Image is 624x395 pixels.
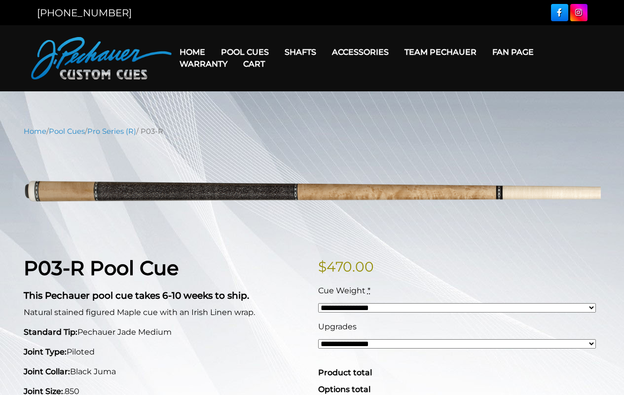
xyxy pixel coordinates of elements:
[24,326,306,338] p: Pechauer Jade Medium
[24,126,601,137] nav: Breadcrumb
[484,39,542,65] a: Fan Page
[24,347,67,356] strong: Joint Type:
[87,127,136,136] a: Pro Series (R)
[31,37,172,79] img: Pechauer Custom Cues
[318,258,327,275] span: $
[318,368,372,377] span: Product total
[24,327,77,337] strong: Standard Tip:
[172,39,213,65] a: Home
[24,144,601,240] img: P03-N.png
[24,366,306,378] p: Black Juma
[24,290,249,301] strong: This Pechauer pool cue takes 6-10 weeks to ship.
[172,51,235,77] a: Warranty
[367,286,370,295] abbr: required
[37,7,132,19] a: [PHONE_NUMBER]
[49,127,85,136] a: Pool Cues
[213,39,277,65] a: Pool Cues
[318,258,374,275] bdi: 470.00
[24,367,70,376] strong: Joint Collar:
[397,39,484,65] a: Team Pechauer
[24,307,306,318] p: Natural stained figured Maple cue with an Irish Linen wrap.
[24,346,306,358] p: Piloted
[318,385,370,394] span: Options total
[235,51,273,77] a: Cart
[24,256,179,280] strong: P03-R Pool Cue
[24,127,46,136] a: Home
[318,322,357,331] span: Upgrades
[318,286,366,295] span: Cue Weight
[277,39,324,65] a: Shafts
[324,39,397,65] a: Accessories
